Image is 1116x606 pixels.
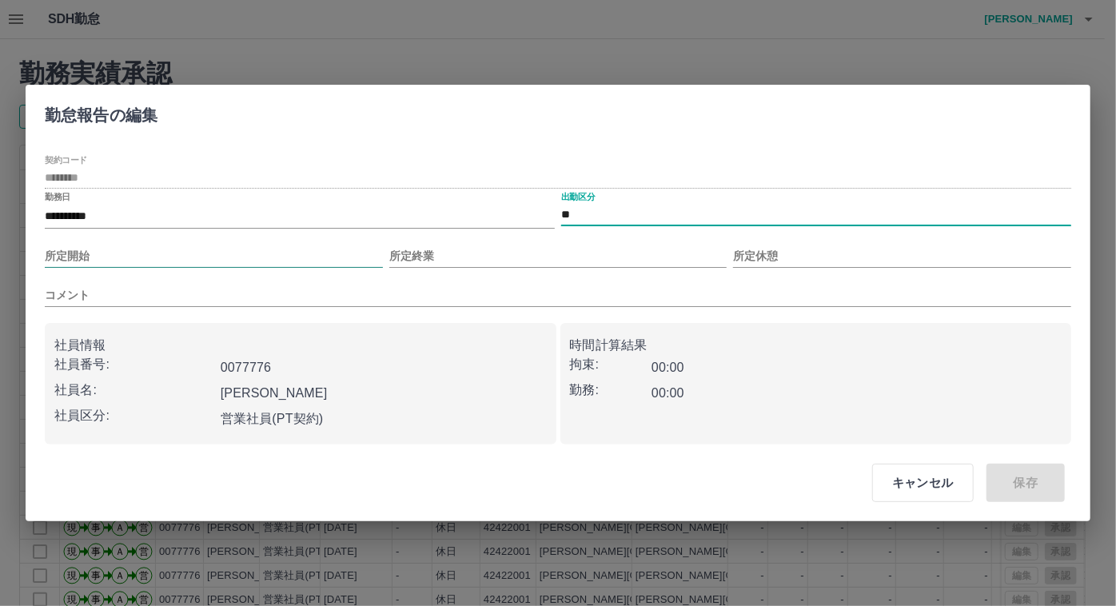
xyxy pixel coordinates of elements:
b: [PERSON_NAME] [221,386,328,400]
b: 00:00 [652,361,684,374]
label: 勤務日 [45,191,70,203]
button: キャンセル [872,464,974,502]
b: 0077776 [221,361,271,374]
h2: 勤怠報告の編集 [26,85,177,139]
label: 契約コード [45,154,87,166]
p: 勤務: [570,381,652,400]
b: 00:00 [652,386,684,400]
p: 社員情報 [54,336,547,355]
b: 営業社員(PT契約) [221,412,324,425]
p: 時間計算結果 [570,336,1062,355]
p: 社員区分: [54,406,214,425]
label: 出勤区分 [561,191,595,203]
p: 社員番号: [54,355,214,374]
p: 社員名: [54,381,214,400]
p: 拘束: [570,355,652,374]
